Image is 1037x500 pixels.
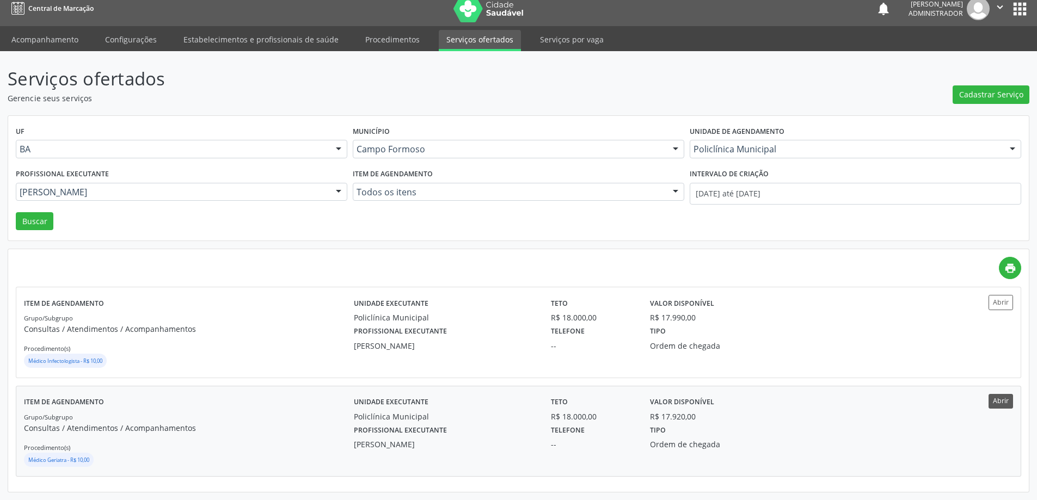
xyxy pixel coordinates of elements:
[28,4,94,13] span: Central de Marcação
[650,323,666,340] label: Tipo
[354,340,536,351] div: [PERSON_NAME]
[551,439,634,450] div: --
[650,422,666,439] label: Tipo
[28,456,89,464] small: Médico Geriatra - R$ 10,00
[354,439,536,450] div: [PERSON_NAME]
[354,312,536,323] div: Policlínica Municipal
[551,340,634,351] div: --
[994,1,1006,13] i: 
[694,144,999,155] span: Policlínica Municipal
[24,295,104,312] label: Item de agendamento
[24,413,73,421] small: Grupo/Subgrupo
[1004,262,1016,274] i: print
[4,30,86,49] a: Acompanhamento
[650,340,783,351] div: Ordem de chegada
[989,295,1013,310] button: Abrir
[650,411,696,422] div: R$ 17.920,00
[16,166,109,183] label: Profissional executante
[20,187,325,197] span: [PERSON_NAME]
[532,30,611,49] a: Serviços por vaga
[690,166,769,183] label: Intervalo de criação
[354,295,428,312] label: Unidade executante
[909,9,963,18] span: Administrador
[551,394,568,411] label: Teto
[16,212,53,231] button: Buscar
[357,187,662,197] span: Todos os itens
[650,295,714,312] label: Valor disponível
[353,166,433,183] label: Item de agendamento
[551,422,585,439] label: Telefone
[24,394,104,411] label: Item de agendamento
[24,422,354,434] p: Consultas / Atendimentos / Acompanhamentos
[876,1,891,16] button: notifications
[354,411,536,422] div: Policlínica Municipal
[999,257,1021,279] a: print
[20,144,325,155] span: BA
[690,183,1021,205] input: Selecione um intervalo
[354,323,447,340] label: Profissional executante
[16,124,24,140] label: UF
[551,295,568,312] label: Teto
[357,144,662,155] span: Campo Formoso
[650,439,783,450] div: Ordem de chegada
[354,394,428,411] label: Unidade executante
[953,85,1029,104] button: Cadastrar Serviço
[959,89,1023,100] span: Cadastrar Serviço
[551,323,585,340] label: Telefone
[551,411,634,422] div: R$ 18.000,00
[358,30,427,49] a: Procedimentos
[24,323,354,335] p: Consultas / Atendimentos / Acompanhamentos
[24,344,70,353] small: Procedimento(s)
[690,124,784,140] label: Unidade de agendamento
[989,394,1013,409] button: Abrir
[650,312,696,323] div: R$ 17.990,00
[176,30,346,49] a: Estabelecimentos e profissionais de saúde
[439,30,521,51] a: Serviços ofertados
[650,394,714,411] label: Valor disponível
[551,312,634,323] div: R$ 18.000,00
[354,422,447,439] label: Profissional executante
[353,124,390,140] label: Município
[8,92,723,104] p: Gerencie seus serviços
[24,443,70,452] small: Procedimento(s)
[28,357,102,365] small: Médico Infectologista - R$ 10,00
[97,30,164,49] a: Configurações
[8,65,723,92] p: Serviços ofertados
[24,314,73,322] small: Grupo/Subgrupo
